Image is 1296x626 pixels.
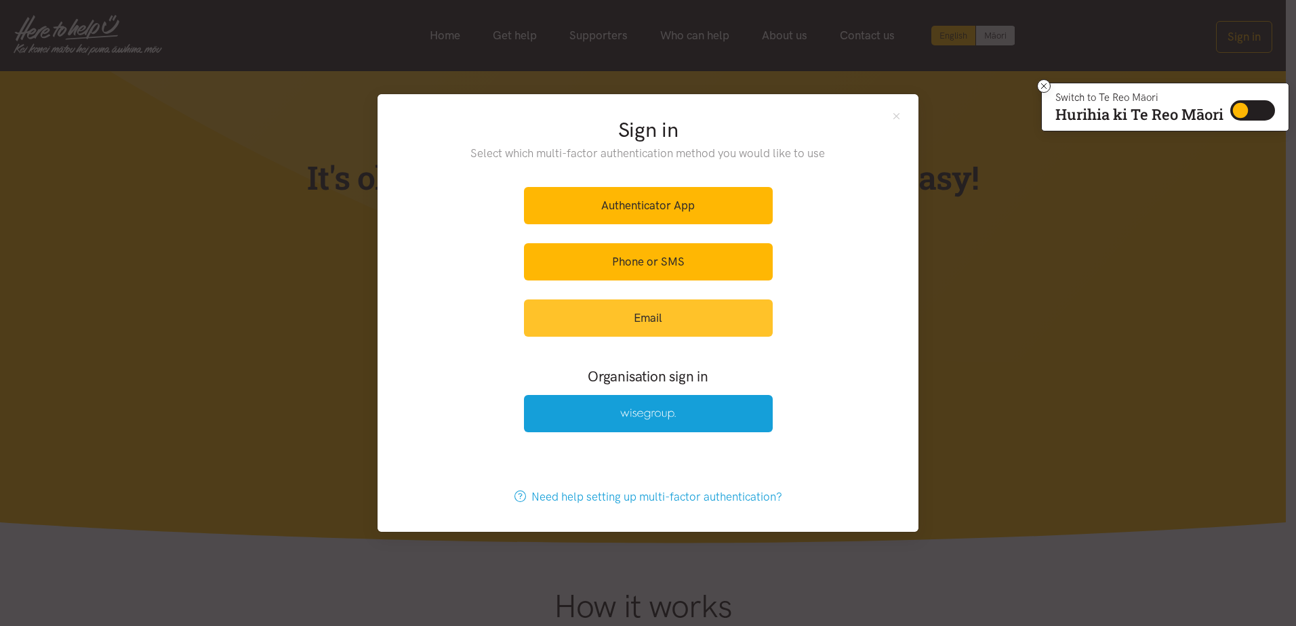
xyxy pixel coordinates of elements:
p: Select which multi-factor authentication method you would like to use [443,144,853,163]
img: Wise Group [620,409,676,420]
button: Close [891,110,902,122]
p: Switch to Te Reo Māori [1055,93,1223,102]
a: Need help setting up multi-factor authentication? [500,478,796,516]
h3: Organisation sign in [487,367,809,386]
a: Authenticator App [524,187,773,224]
p: Hurihia ki Te Reo Māori [1055,108,1223,121]
a: Phone or SMS [524,243,773,280]
h2: Sign in [443,116,853,144]
a: Email [524,299,773,337]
